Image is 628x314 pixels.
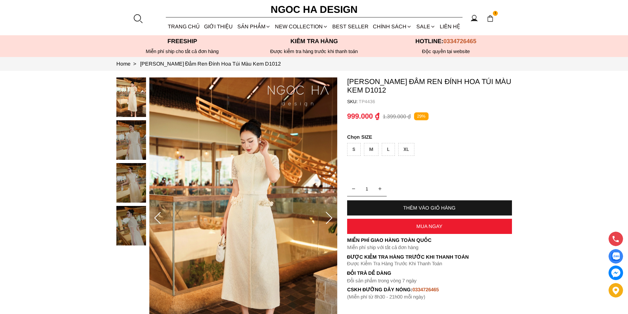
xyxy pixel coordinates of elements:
[235,18,273,35] div: SẢN PHẨM
[273,18,330,35] a: NEW COLLECTION
[347,287,413,292] font: cskh đường dây nóng:
[347,143,361,156] div: S
[166,18,202,35] a: TRANG CHỦ
[347,77,512,95] p: [PERSON_NAME] Đầm Ren Đính Hoa Túi Màu Kem D1012
[347,244,418,250] font: Miễn phí ship với tất cả đơn hàng
[347,205,512,211] div: THÊM VÀO GIỎ HÀNG
[116,48,248,54] div: Miễn phí ship cho tất cả đơn hàng
[414,18,437,35] a: SALE
[347,294,425,300] font: (Miễn phí từ 8h30 - 21h00 mỗi ngày)
[380,48,512,54] h6: Độc quyền tại website
[248,48,380,54] p: Được kiểm tra hàng trước khi thanh toán
[380,38,512,45] p: Hotline:
[116,120,146,160] img: Catherine Dress_ Đầm Ren Đính Hoa Túi Màu Kem D1012_mini_1
[347,99,359,104] h6: SKU:
[364,143,378,156] div: M
[487,15,494,22] img: img-CART-ICON-ksit0nf1
[609,266,623,280] a: messenger
[116,206,146,245] img: Catherine Dress_ Đầm Ren Đính Hoa Túi Màu Kem D1012_mini_3
[383,113,411,120] p: 1.399.000 ₫
[202,18,235,35] a: GIỚI THIỆU
[347,270,512,276] h6: Đổi trả dễ dàng
[330,18,371,35] a: BEST SELLER
[398,143,414,156] div: XL
[443,38,476,44] span: 0334726465
[347,112,379,121] p: 999.000 ₫
[116,77,146,117] img: Catherine Dress_ Đầm Ren Đính Hoa Túi Màu Kem D1012_mini_0
[140,61,281,67] a: Link to Catherine Dress_ Đầm Ren Đính Hoa Túi Màu Kem D1012
[290,38,338,44] font: Kiểm tra hàng
[612,252,620,261] img: Display image
[347,223,512,229] div: MUA NGAY
[609,249,623,264] a: Display image
[131,61,139,67] span: >
[493,11,498,16] span: 1
[347,254,512,260] p: Được Kiểm Tra Hàng Trước Khi Thanh Toán
[437,18,462,35] a: LIÊN HỆ
[347,278,417,283] font: Đổi sản phẩm trong vòng 7 ngày
[347,237,432,243] font: Miễn phí giao hàng toàn quốc
[347,134,512,140] p: SIZE
[414,112,429,121] p: 29%
[382,143,395,156] div: L
[116,163,146,203] img: Catherine Dress_ Đầm Ren Đính Hoa Túi Màu Kem D1012_mini_2
[116,61,140,67] a: Link to Home
[371,18,414,35] div: Chính sách
[412,287,439,292] font: 0334726465
[347,261,512,267] p: Được Kiểm Tra Hàng Trước Khi Thanh Toán
[347,182,387,195] input: Quantity input
[116,38,248,45] p: Freeship
[359,99,512,104] p: TP4436
[265,2,364,17] a: Ngoc Ha Design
